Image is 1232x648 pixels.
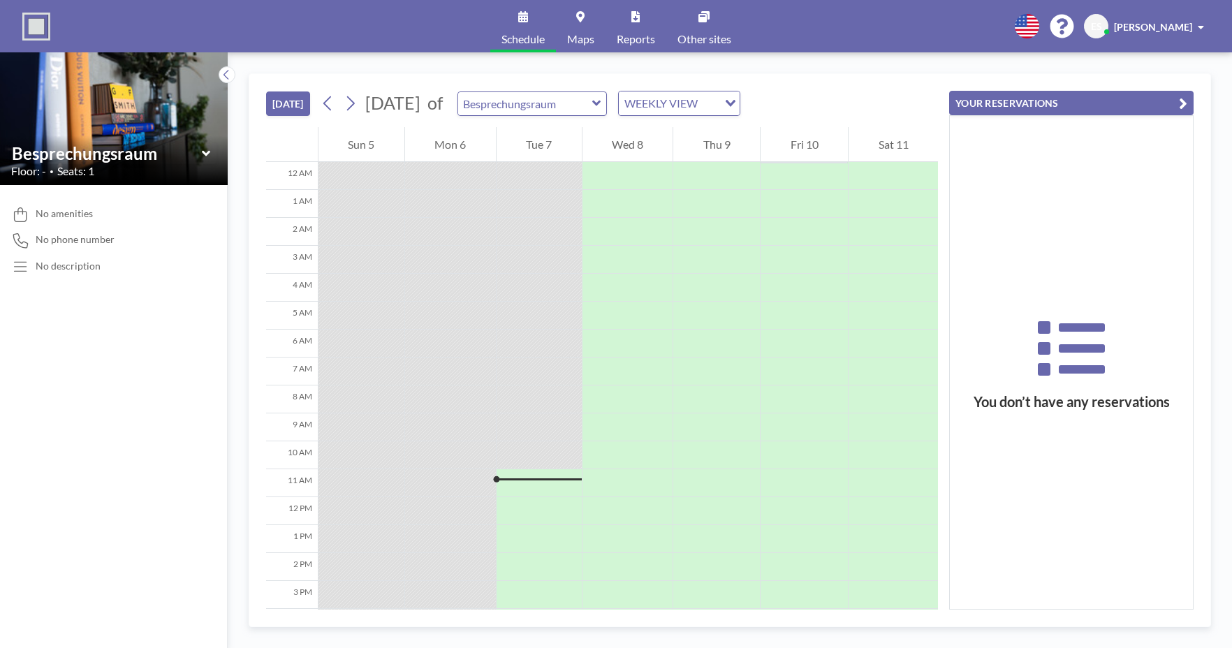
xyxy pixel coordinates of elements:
span: [PERSON_NAME] [1114,21,1192,33]
span: [DATE] [365,92,420,113]
div: 9 AM [266,413,318,441]
span: WEEKLY VIEW [622,94,701,112]
div: Search for option [619,91,740,115]
div: 1 AM [266,190,318,218]
div: 5 AM [266,302,318,330]
div: 8 AM [266,385,318,413]
div: 10 AM [266,441,318,469]
span: of [427,92,443,114]
div: 2 PM [266,553,318,581]
span: Other sites [677,34,731,45]
span: Floor: - [11,164,46,178]
div: No description [36,260,101,272]
div: Mon 6 [405,127,496,162]
div: 12 PM [266,497,318,525]
div: Sat 11 [849,127,938,162]
span: Reports [617,34,655,45]
div: 2 AM [266,218,318,246]
h3: You don’t have any reservations [950,393,1193,411]
div: Thu 9 [673,127,760,162]
div: 12 AM [266,162,318,190]
div: 1 PM [266,525,318,553]
span: No phone number [36,233,115,246]
span: Maps [567,34,594,45]
div: Tue 7 [497,127,582,162]
span: ES [1091,20,1102,33]
span: • [50,167,54,176]
div: 3 PM [266,581,318,609]
div: 3 AM [266,246,318,274]
span: Schedule [501,34,545,45]
span: Seats: 1 [57,164,94,178]
button: YOUR RESERVATIONS [949,91,1194,115]
input: Search for option [702,94,717,112]
div: 4 PM [266,609,318,637]
img: organization-logo [22,13,50,40]
div: 6 AM [266,330,318,358]
button: [DATE] [266,91,310,116]
div: 11 AM [266,469,318,497]
div: 4 AM [266,274,318,302]
input: Besprechungsraum [458,92,592,115]
input: Besprechungsraum [12,143,202,163]
span: No amenities [36,207,93,220]
div: Wed 8 [582,127,673,162]
div: Fri 10 [761,127,848,162]
div: 7 AM [266,358,318,385]
div: Sun 5 [318,127,404,162]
